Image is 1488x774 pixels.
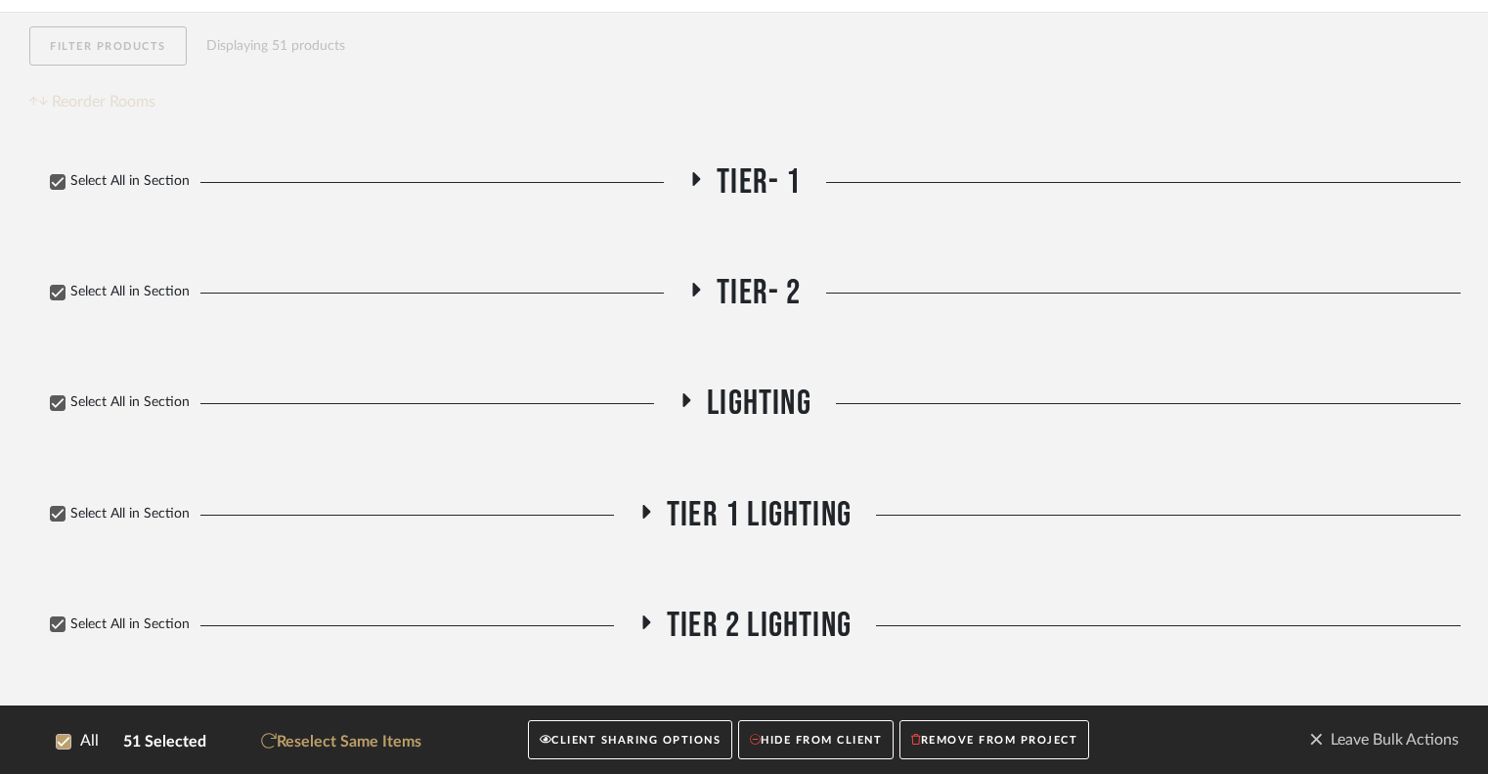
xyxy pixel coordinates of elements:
[717,161,801,204] span: Tier- 1
[899,720,1089,760] button: REMOVE FROM PROJECT
[738,720,894,760] button: HIDE FROM CLIENT
[123,729,206,752] span: 51 Selected
[667,494,852,536] span: Tier 1 Lighting
[29,173,196,190] label: Select All in Section
[231,725,452,756] button: Reselect Same Items
[717,272,801,314] span: Tier- 2
[707,383,811,425] span: Lighting
[29,394,196,411] label: Select All in Section
[29,616,196,633] label: Select All in Section
[80,732,99,751] span: All
[528,720,732,760] button: CLIENT SHARING OPTIONS
[1309,725,1459,754] span: Leave Bulk Actions
[29,284,196,300] label: Select All in Section
[29,506,196,523] label: Select All in Section
[667,605,852,647] span: Tier 2 Lighting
